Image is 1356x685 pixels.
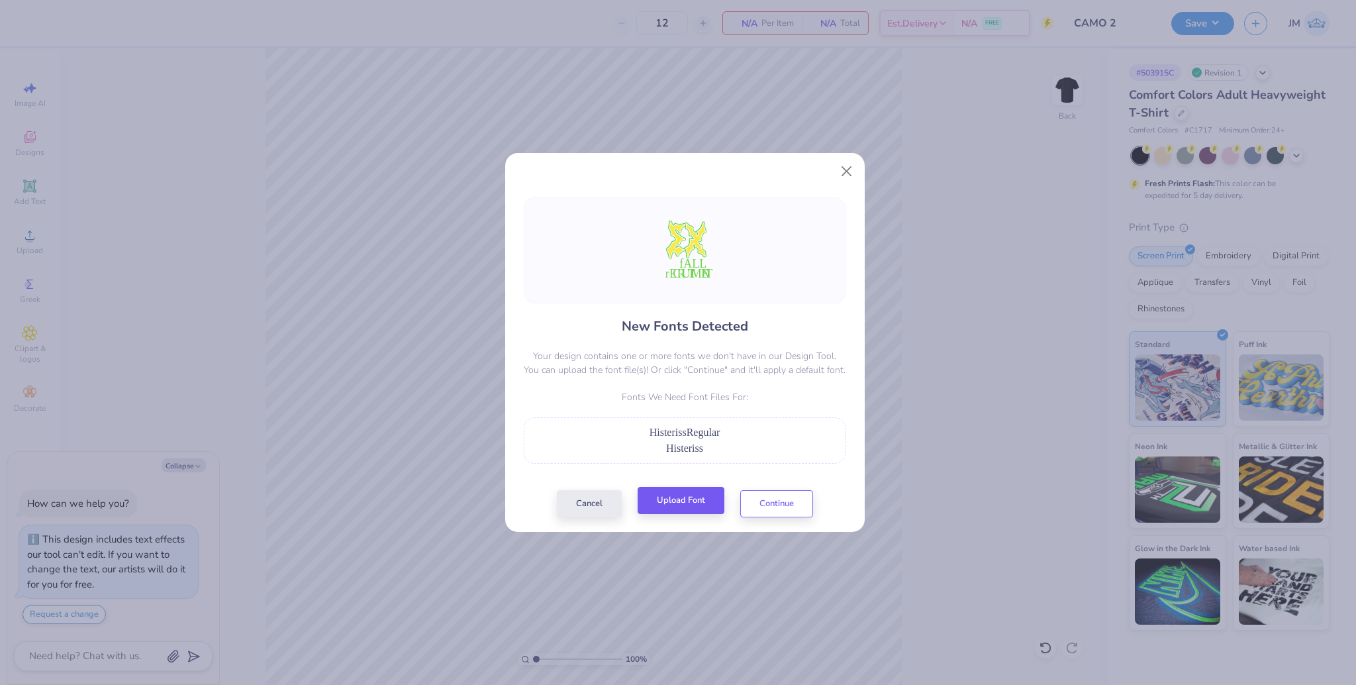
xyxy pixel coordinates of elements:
span: Histeriss [666,443,703,454]
button: Continue [740,490,813,517]
p: Your design contains one or more fonts we don't have in our Design Tool. You can upload the font ... [524,349,846,377]
button: Upload Font [638,487,724,514]
button: Cancel [557,490,622,517]
button: Close [834,158,859,184]
span: HisterissRegular [650,427,720,438]
p: Fonts We Need Font Files For: [524,390,846,404]
h4: New Fonts Detected [622,317,748,336]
